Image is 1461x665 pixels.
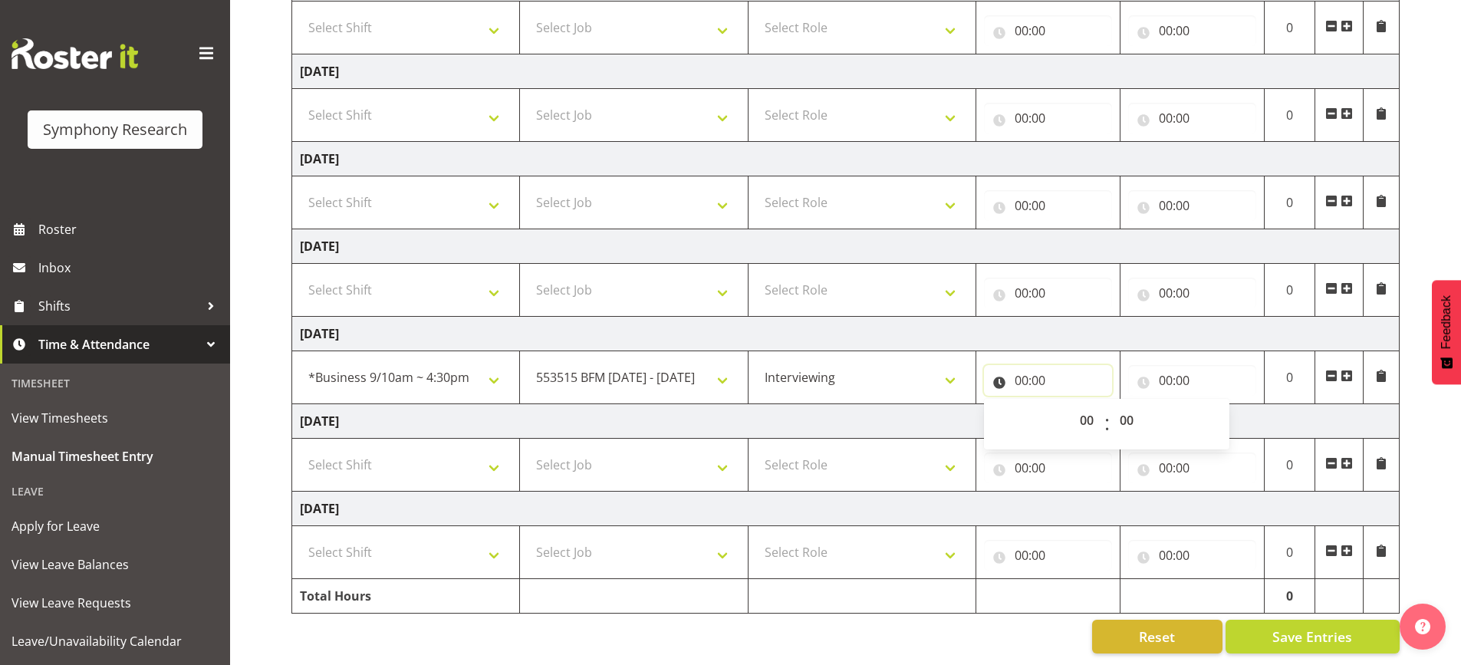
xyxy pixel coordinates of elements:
[292,317,1400,351] td: [DATE]
[4,437,226,476] a: Manual Timesheet Entry
[984,103,1112,133] input: Click to select...
[292,404,1400,439] td: [DATE]
[38,333,199,356] span: Time & Attendance
[1128,365,1256,396] input: Click to select...
[292,54,1400,89] td: [DATE]
[38,256,222,279] span: Inbox
[4,367,226,399] div: Timesheet
[1264,2,1315,54] td: 0
[1128,453,1256,483] input: Click to select...
[1264,579,1315,614] td: 0
[1264,264,1315,317] td: 0
[1432,280,1461,384] button: Feedback - Show survey
[12,38,138,69] img: Rosterit website logo
[1092,620,1222,653] button: Reset
[4,584,226,622] a: View Leave Requests
[1264,351,1315,404] td: 0
[38,218,222,241] span: Roster
[1272,627,1352,647] span: Save Entries
[984,540,1112,571] input: Click to select...
[1264,526,1315,579] td: 0
[38,295,199,318] span: Shifts
[292,142,1400,176] td: [DATE]
[1104,405,1110,443] span: :
[292,492,1400,526] td: [DATE]
[984,453,1112,483] input: Click to select...
[984,278,1112,308] input: Click to select...
[1264,176,1315,229] td: 0
[1415,619,1430,634] img: help-xxl-2.png
[1264,439,1315,492] td: 0
[292,229,1400,264] td: [DATE]
[1264,89,1315,142] td: 0
[1226,620,1400,653] button: Save Entries
[12,630,219,653] span: Leave/Unavailability Calendar
[43,118,187,141] div: Symphony Research
[984,15,1112,46] input: Click to select...
[4,622,226,660] a: Leave/Unavailability Calendar
[1440,295,1453,349] span: Feedback
[12,591,219,614] span: View Leave Requests
[4,476,226,507] div: Leave
[12,407,219,430] span: View Timesheets
[1128,103,1256,133] input: Click to select...
[292,579,520,614] td: Total Hours
[984,365,1112,396] input: Click to select...
[12,445,219,468] span: Manual Timesheet Entry
[1139,627,1175,647] span: Reset
[984,190,1112,221] input: Click to select...
[4,399,226,437] a: View Timesheets
[12,553,219,576] span: View Leave Balances
[1128,278,1256,308] input: Click to select...
[1128,540,1256,571] input: Click to select...
[4,507,226,545] a: Apply for Leave
[4,545,226,584] a: View Leave Balances
[1128,190,1256,221] input: Click to select...
[12,515,219,538] span: Apply for Leave
[1128,15,1256,46] input: Click to select...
